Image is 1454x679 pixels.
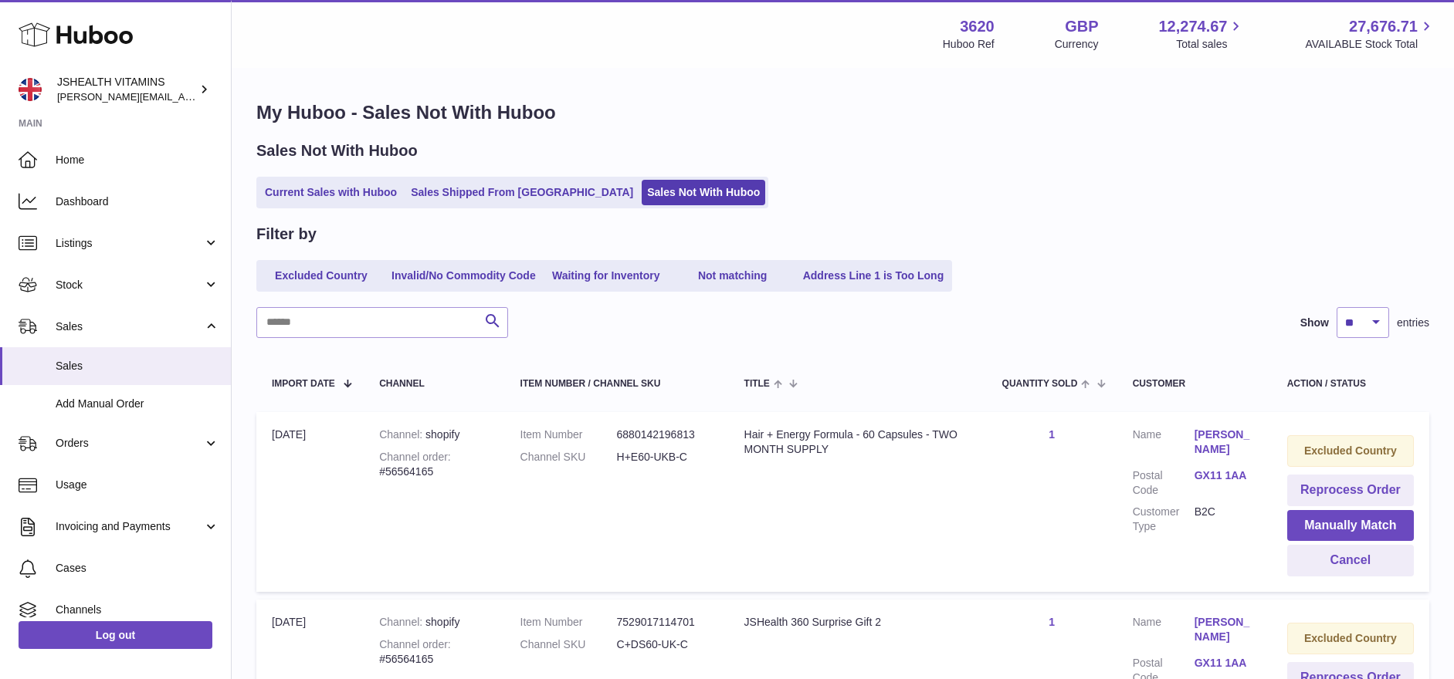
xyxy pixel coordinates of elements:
dd: H+E60-UKB-C [617,450,713,464]
div: Channel [379,379,489,389]
strong: Channel order [379,638,451,650]
a: Log out [19,621,212,649]
a: Current Sales with Huboo [259,180,402,205]
a: Address Line 1 is Too Long [798,263,950,289]
div: Hair + Energy Formula - 60 Capsules - TWO MONTH SUPPLY [744,427,971,457]
img: francesca@jshealthvitamins.com [19,78,42,101]
dt: Channel SKU [520,637,617,652]
a: Sales Shipped From [GEOGRAPHIC_DATA] [405,180,639,205]
span: Channels [56,603,219,617]
label: Show [1300,316,1329,330]
dt: Item Number [520,427,617,442]
span: Quantity Sold [1002,379,1078,389]
div: shopify [379,615,489,630]
div: Huboo Ref [943,37,995,52]
a: Invalid/No Commodity Code [386,263,541,289]
dt: Channel SKU [520,450,617,464]
dd: 6880142196813 [617,427,713,442]
div: #56564165 [379,637,489,667]
strong: Channel order [379,451,451,463]
a: 1 [1049,428,1055,441]
span: 12,274.67 [1158,16,1227,37]
a: Sales Not With Huboo [642,180,765,205]
dd: 7529017114701 [617,615,713,630]
a: 27,676.71 AVAILABLE Stock Total [1305,16,1435,52]
div: Customer [1133,379,1256,389]
a: [PERSON_NAME] [1195,615,1256,644]
button: Reprocess Order [1287,475,1414,506]
strong: Channel [379,428,425,441]
div: shopify [379,427,489,442]
a: Waiting for Inventory [544,263,668,289]
span: Listings [56,236,203,251]
dt: Customer Type [1133,505,1195,534]
dt: Name [1133,427,1195,461]
div: Currency [1055,37,1099,52]
a: [PERSON_NAME] [1195,427,1256,457]
a: GX11 1AA [1195,656,1256,671]
strong: Excluded Country [1304,632,1397,644]
a: 12,274.67 Total sales [1158,16,1245,52]
div: Item Number / Channel SKU [520,379,713,389]
h1: My Huboo - Sales Not With Huboo [256,100,1429,125]
dt: Postal Code [1133,468,1195,498]
span: 27,676.71 [1349,16,1418,37]
button: Cancel [1287,545,1414,576]
span: Total sales [1176,37,1245,52]
span: Home [56,153,219,167]
span: Sales [56,359,219,373]
a: Not matching [671,263,795,289]
div: JSHealth 360 Surprise Gift 2 [744,615,971,630]
button: Manually Match [1287,510,1414,542]
a: Excluded Country [259,263,383,289]
td: [DATE] [256,412,364,592]
span: Stock [56,278,203,292]
span: AVAILABLE Stock Total [1305,37,1435,52]
h2: Filter by [256,224,317,245]
span: Invoicing and Payments [56,519,203,534]
div: #56564165 [379,450,489,479]
div: JSHEALTH VITAMINS [57,75,196,104]
span: Add Manual Order [56,397,219,411]
strong: Excluded Country [1304,444,1397,457]
strong: GBP [1065,16,1098,37]
span: Usage [56,478,219,492]
strong: 3620 [960,16,995,37]
dd: B2C [1195,505,1256,534]
h2: Sales Not With Huboo [256,140,418,161]
span: Dashboard [56,194,219,209]
span: Orders [56,436,203,451]
span: Cases [56,561,219,576]
a: GX11 1AA [1195,468,1256,483]
dt: Item Number [520,615,617,630]
a: 1 [1049,616,1055,628]
strong: Channel [379,616,425,628]
span: Import date [272,379,335,389]
dt: Name [1133,615,1195,648]
span: [PERSON_NAME][EMAIL_ADDRESS][DOMAIN_NAME] [57,90,310,103]
span: Sales [56,319,203,334]
span: Title [744,379,770,389]
div: Action / Status [1287,379,1414,389]
span: entries [1397,316,1429,330]
dd: C+DS60-UK-C [617,637,713,652]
